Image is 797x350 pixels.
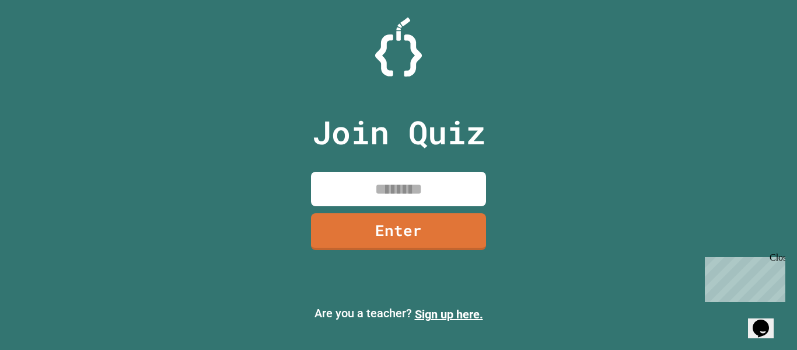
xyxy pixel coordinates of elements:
[700,252,785,302] iframe: chat widget
[375,18,422,77] img: Logo.svg
[311,213,486,250] a: Enter
[415,307,483,321] a: Sign up here.
[748,303,785,338] iframe: chat widget
[5,5,81,74] div: Chat with us now!Close
[9,304,788,323] p: Are you a teacher?
[312,108,485,157] p: Join Quiz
